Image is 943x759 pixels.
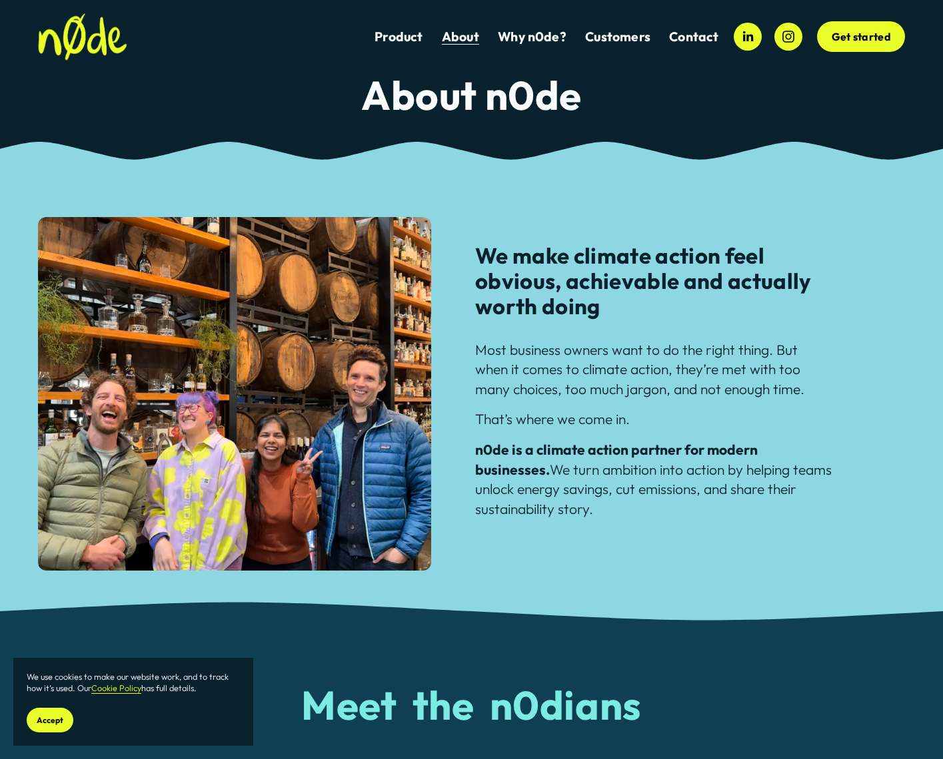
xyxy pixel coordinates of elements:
h2: About n0de [38,74,906,117]
p: That’s where we come in. [475,409,832,429]
p: We use cookies to make our website work, and to track how it’s used. Our has full details. [27,671,240,694]
a: Get started [817,21,905,52]
a: Instagram [774,23,802,51]
p: We turn ambition into action by helping teams unlock energy savings, cut emissions, and share the... [475,440,832,519]
a: About [442,28,479,46]
a: Contact [669,28,718,46]
a: Product [375,28,423,46]
h3: We make climate action feel obvious, achievable and actually worth doing [475,243,832,319]
button: Accept [27,708,73,732]
strong: n0de is a climate action partner for modern businesses. [475,441,760,478]
span: Customers [585,29,650,45]
section: Cookie banner [13,658,253,746]
a: Cookie Policy [91,682,141,693]
a: LinkedIn [734,23,762,51]
p: Most business owners want to do the right thing. But when it comes to climate action, they’re met... [475,340,832,399]
span: Accept [37,715,63,725]
a: folder dropdown [585,28,650,46]
a: Why n0de? [498,28,566,46]
span: Meet the n0dians [301,680,642,730]
img: n0de [38,13,127,61]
